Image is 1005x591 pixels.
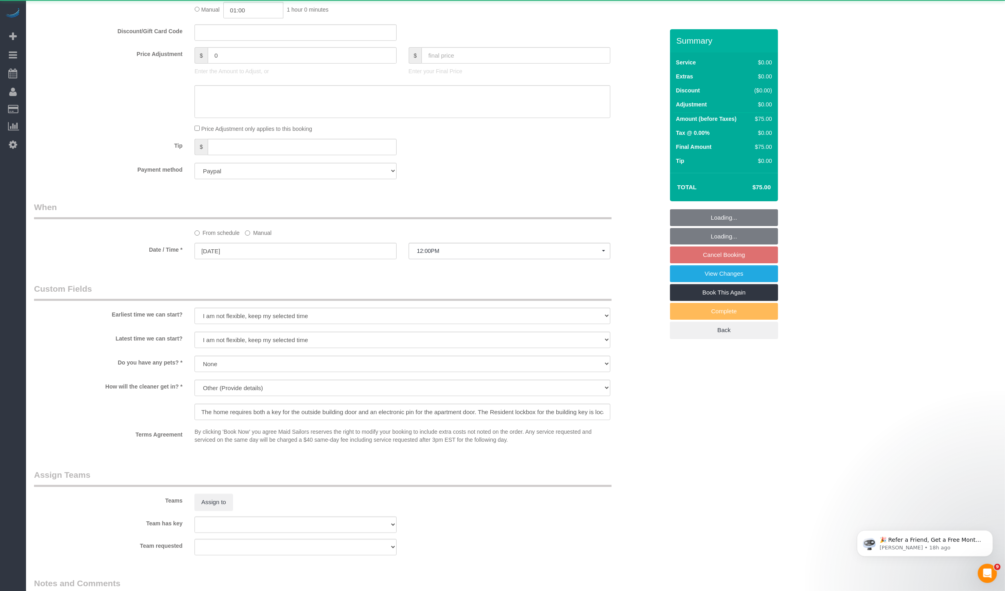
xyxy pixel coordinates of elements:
[670,322,778,339] a: Back
[676,58,696,66] label: Service
[195,226,240,237] label: From schedule
[5,8,21,19] img: Automaid Logo
[751,100,772,108] div: $0.00
[245,230,250,236] input: Manual
[34,283,612,301] legend: Custom Fields
[195,230,200,236] input: From schedule
[34,469,612,487] legend: Assign Teams
[28,163,189,174] label: Payment method
[28,356,189,367] label: Do you have any pets? *
[28,24,189,35] label: Discount/Gift Card Code
[28,539,189,550] label: Team requested
[287,6,328,13] span: 1 hour 0 minutes
[245,226,271,237] label: Manual
[195,428,610,444] p: By clicking 'Book Now' you agree Maid Sailors reserves the right to modify your booking to includ...
[751,58,772,66] div: $0.00
[417,248,602,254] span: 12:00PM
[421,47,610,64] input: final price
[195,139,208,155] span: $
[201,6,220,13] span: Manual
[728,184,771,191] h4: $75.00
[676,143,712,151] label: Final Amount
[676,157,684,165] label: Tip
[676,86,700,94] label: Discount
[676,115,736,123] label: Amount (before Taxes)
[201,126,312,132] span: Price Adjustment only applies to this booking
[845,513,1005,569] iframe: Intercom notifications message
[677,184,697,190] strong: Total
[751,129,772,137] div: $0.00
[195,494,233,511] button: Assign to
[28,517,189,527] label: Team has key
[409,243,611,259] button: 12:00PM
[28,47,189,58] label: Price Adjustment
[676,36,774,45] h3: Summary
[994,564,1001,570] span: 9
[670,265,778,282] a: View Changes
[409,67,611,75] p: Enter your Final Price
[751,115,772,123] div: $75.00
[28,380,189,391] label: How will the cleaner get in? *
[751,86,772,94] div: ($0.00)
[195,67,397,75] p: Enter the Amount to Adjust, or
[751,143,772,151] div: $75.00
[751,157,772,165] div: $0.00
[28,243,189,254] label: Date / Time *
[28,494,189,505] label: Teams
[676,100,707,108] label: Adjustment
[978,564,997,583] iframe: Intercom live chat
[751,72,772,80] div: $0.00
[28,332,189,343] label: Latest time we can start?
[409,47,422,64] span: $
[28,308,189,319] label: Earliest time we can start?
[676,129,710,137] label: Tax @ 0.00%
[28,428,189,439] label: Terms Agreement
[195,47,208,64] span: $
[670,284,778,301] a: Book This Again
[28,139,189,150] label: Tip
[195,243,397,259] input: MM/DD/YYYY
[676,72,693,80] label: Extras
[34,201,612,219] legend: When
